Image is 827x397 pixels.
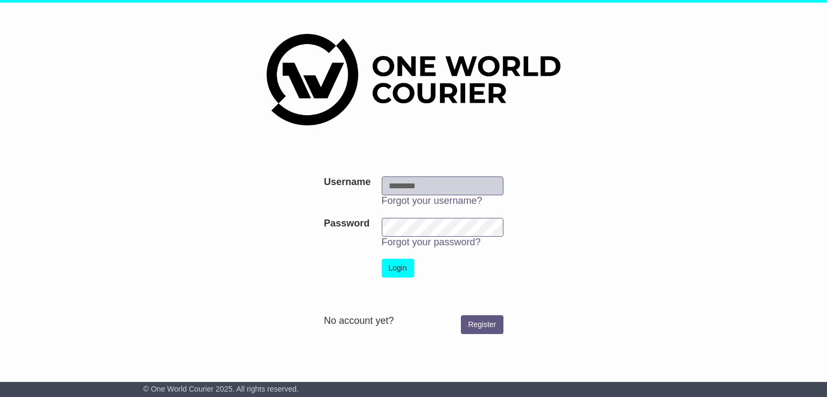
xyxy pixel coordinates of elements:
[143,385,299,393] span: © One World Courier 2025. All rights reserved.
[382,195,482,206] a: Forgot your username?
[324,176,370,188] label: Username
[267,34,560,125] img: One World
[461,315,503,334] a: Register
[382,259,414,278] button: Login
[324,218,369,230] label: Password
[324,315,503,327] div: No account yet?
[382,237,481,247] a: Forgot your password?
